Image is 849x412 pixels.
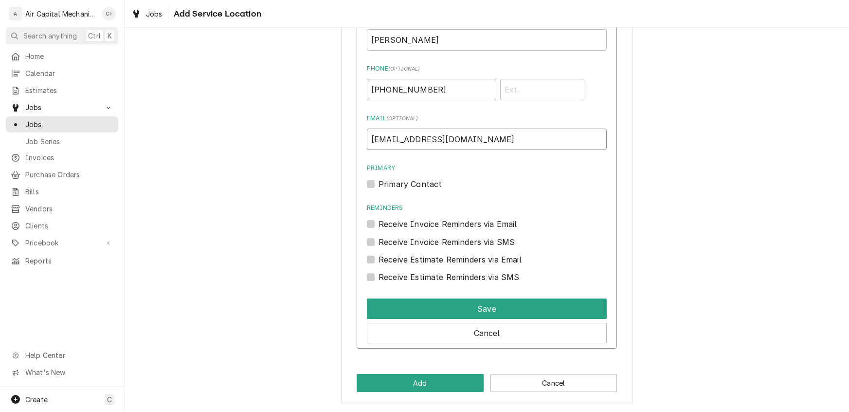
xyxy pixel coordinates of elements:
[379,254,522,265] label: Receive Estimate Reminders via Email
[367,79,496,100] input: Number
[9,7,22,20] div: A
[88,31,101,41] span: Ctrl
[25,85,113,95] span: Estimates
[500,79,584,100] input: Ext.
[25,152,113,163] span: Invoices
[25,9,97,19] div: Air Capital Mechanical
[367,295,607,343] div: Button Group
[6,48,118,64] a: Home
[25,136,113,147] span: Job Series
[6,99,118,115] a: Go to Jobs
[6,116,118,132] a: Jobs
[367,14,607,50] div: Name
[6,27,118,44] button: Search anythingCtrlK
[6,253,118,269] a: Reports
[367,323,607,343] button: Cancel
[379,236,515,248] label: Receive Invoice Reminders via SMS
[379,271,519,283] label: Receive Estimate Reminders via SMS
[9,7,22,20] div: Air Capital Mechanical's Avatar
[25,51,113,61] span: Home
[25,256,113,266] span: Reports
[107,394,112,405] span: C
[367,164,607,190] div: Primary
[25,102,99,112] span: Jobs
[25,221,113,231] span: Clients
[367,114,607,123] label: Email
[379,218,517,230] label: Receive Invoice Reminders via Email
[388,66,420,72] span: ( optional )
[379,178,442,190] label: Primary Contact
[386,115,418,122] span: ( optional )
[6,133,118,150] a: Job Series
[6,364,118,380] a: Go to What's New
[357,374,617,392] div: Button Group Row
[127,6,166,22] a: Jobs
[6,150,118,166] a: Invoices
[25,169,113,180] span: Purchase Orders
[490,374,617,392] button: Cancel
[367,204,607,230] div: Reminders
[6,201,118,217] a: Vendors
[146,9,163,19] span: Jobs
[25,187,113,197] span: Bills
[6,184,118,200] a: Bills
[25,367,112,377] span: What's New
[367,14,607,283] div: Contact Edit Form
[102,7,116,20] div: CF
[25,68,113,78] span: Calendar
[25,119,113,130] span: Jobs
[23,31,77,41] span: Search anything
[367,295,607,319] div: Button Group Row
[25,350,112,360] span: Help Center
[6,167,118,183] a: Purchase Orders
[367,164,607,172] label: Primary
[25,395,48,404] span: Create
[367,299,607,319] button: Save
[357,374,484,392] button: Add
[6,65,118,81] a: Calendar
[367,319,607,343] div: Button Group Row
[25,238,99,248] span: Pricebook
[6,235,118,251] a: Go to Pricebook
[367,114,607,150] div: Email
[6,347,118,363] a: Go to Help Center
[367,204,607,212] label: Reminders
[6,218,118,234] a: Clients
[108,31,112,41] span: K
[6,82,118,98] a: Estimates
[367,64,607,73] label: Phone
[102,7,116,20] div: Charles Faure's Avatar
[25,204,113,214] span: Vendors
[171,7,261,20] span: Add Service Location
[367,64,607,100] div: Phone
[357,374,617,392] div: Button Group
